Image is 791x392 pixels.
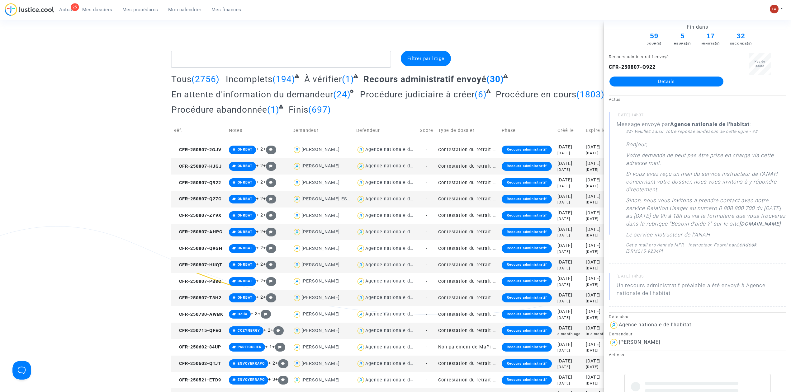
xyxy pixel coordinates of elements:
[173,328,222,333] span: CFR-250715-QFEG
[265,344,272,349] span: + 1
[226,74,272,84] span: Incomplets
[557,242,581,249] div: [DATE]
[755,60,765,68] span: Pas de score
[263,163,277,168] span: +
[365,278,434,284] div: Agence nationale de l'habitat
[426,344,428,350] span: -
[436,158,500,175] td: Contestation du retrait de [PERSON_NAME] par l'ANAH (mandataire)
[586,242,607,249] div: [DATE]
[586,358,607,365] div: [DATE]
[173,180,221,185] span: CFR-250807-Q922
[292,178,301,187] img: icon-user.svg
[436,356,500,372] td: Contestation du retrait de [PERSON_NAME] par l'ANAH (mandataire)
[342,74,354,84] span: (1)
[263,229,277,234] span: +
[626,128,786,134] div: ##- Veuillez saisir votre réponse au-dessus de cette ligne - ##
[730,31,752,41] span: 32
[356,277,365,286] img: icon-user.svg
[436,257,500,273] td: Contestation du retrait de [PERSON_NAME] par l'ANAH (mandataire)
[426,377,428,383] span: -
[502,359,552,368] div: Recours administratif
[436,142,500,158] td: Contestation du retrait de [PERSON_NAME] par l'ANAH (mandataire)
[502,376,552,385] div: Recours administratif
[71,3,79,11] div: 25
[356,376,365,385] img: icon-user.svg
[173,361,221,366] span: CFR-250602-QTJT
[292,244,301,253] img: icon-user.svg
[730,41,752,46] div: Seconde(s)
[586,233,607,238] div: [DATE]
[617,273,786,282] small: [DATE] 14h35
[699,31,722,41] span: 17
[609,320,619,330] img: icon-user.svg
[171,119,227,142] td: Réf.
[557,275,581,282] div: [DATE]
[292,293,301,302] img: icon-user.svg
[365,147,434,152] div: Agence nationale de l'habitat
[557,292,581,299] div: [DATE]
[436,208,500,224] td: Contestation du retrait de [PERSON_NAME] par l'ANAH (mandataire)
[268,377,275,382] span: + 3
[557,167,581,172] div: [DATE]
[292,326,301,335] img: icon-user.svg
[586,184,607,189] div: [DATE]
[304,74,342,84] span: À vérifier
[256,278,263,283] span: + 2
[171,74,192,84] span: Tous
[609,54,669,59] small: Recours administratif envoyé
[251,311,258,316] span: + 3
[436,175,500,191] td: Contestation du retrait de [PERSON_NAME] par l'ANAH (mandataire)
[122,7,158,12] span: Mes procédures
[301,180,340,185] div: [PERSON_NAME]
[436,323,500,339] td: Contestation du retrait de [PERSON_NAME] par l'ANAH (mandataire)
[426,213,428,218] span: -
[354,119,418,142] td: Defendeur
[557,233,581,238] div: [DATE]
[557,216,581,222] div: [DATE]
[173,295,221,301] span: CFR-250807-T8H2
[173,164,222,169] span: CFR-250807-HJGJ
[238,312,247,316] span: Helio
[426,147,428,152] span: -
[258,311,271,316] span: +
[739,221,781,227] a: [DOMAIN_NAME]
[576,89,604,100] span: (1803)
[292,211,301,220] img: icon-user.svg
[426,295,428,301] span: -
[365,295,434,300] div: Agence nationale de l'habitat
[192,74,220,84] span: (2756)
[436,224,500,240] td: Contestation du retrait de [PERSON_NAME] par l'ANAH (mandataire)
[238,345,262,349] span: PARTICULIER
[356,228,365,237] img: icon-user.svg
[586,299,607,304] div: [DATE]
[619,339,660,345] div: [PERSON_NAME]
[586,374,607,381] div: [DATE]
[502,326,552,335] div: Recours administratif
[609,77,723,86] a: Détails
[211,7,241,12] span: Mes finances
[586,266,607,271] div: [DATE]
[263,245,277,250] span: +
[301,196,359,202] div: [PERSON_NAME] ESTIMA
[356,343,365,352] img: icon-user.svg
[475,89,487,100] span: (6)
[365,328,434,333] div: Agence nationale de l'habitat
[77,5,117,14] a: Mes dossiers
[356,310,365,319] img: icon-user.svg
[365,229,434,235] div: Agence nationale de l'habitat
[557,325,581,332] div: [DATE]
[557,331,581,337] div: a month ago
[171,105,267,115] span: Procédure abandonnée
[238,197,253,201] span: ONRBAT
[301,229,340,235] div: [PERSON_NAME]
[292,162,301,171] img: icon-user.svg
[238,329,260,333] span: COZYNERGY
[557,348,581,353] div: [DATE]
[290,119,354,142] td: Demandeur
[263,262,277,267] span: +
[82,7,112,12] span: Mes dossiers
[586,226,607,233] div: [DATE]
[426,229,428,235] span: -
[272,344,286,349] span: +
[586,308,607,315] div: [DATE]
